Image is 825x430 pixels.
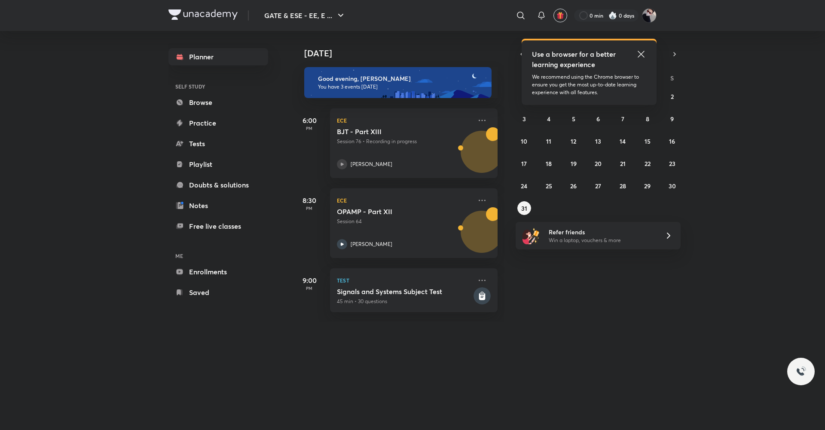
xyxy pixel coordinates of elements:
button: August 12, 2025 [567,134,581,148]
button: August 17, 2025 [517,157,531,170]
button: August 30, 2025 [665,179,679,193]
abbr: August 3, 2025 [522,115,526,123]
p: [PERSON_NAME] [351,160,392,168]
button: August 6, 2025 [591,112,605,126]
button: August 19, 2025 [567,157,581,170]
a: Planner [168,48,268,65]
abbr: August 4, 2025 [547,115,550,123]
p: PM [292,286,327,291]
a: Enrollments [168,263,268,280]
abbr: August 30, 2025 [669,182,676,190]
h5: 9:00 [292,275,327,286]
a: Company Logo [168,9,238,22]
p: ECE [337,195,472,206]
abbr: August 7, 2025 [621,115,624,123]
p: We recommend using the Chrome browser to ensure you get the most up-to-date learning experience w... [532,73,646,96]
a: Practice [168,114,268,132]
p: 45 min • 30 questions [337,298,472,305]
img: Avatar [461,135,502,177]
button: August 24, 2025 [517,179,531,193]
abbr: August 5, 2025 [572,115,575,123]
button: August 25, 2025 [542,179,556,193]
abbr: August 2, 2025 [671,92,674,101]
button: August 29, 2025 [641,179,654,193]
abbr: August 22, 2025 [645,160,651,168]
a: Doubts & solutions [168,176,268,193]
abbr: August 12, 2025 [571,137,576,145]
h6: SELF STUDY [168,79,268,94]
abbr: August 18, 2025 [546,160,552,168]
abbr: August 13, 2025 [595,137,601,145]
a: Playlist [168,156,268,173]
button: August 5, 2025 [567,112,581,126]
abbr: August 29, 2025 [644,182,651,190]
abbr: August 6, 2025 [596,115,600,123]
abbr: August 28, 2025 [620,182,626,190]
abbr: August 20, 2025 [595,160,602,168]
img: ttu [796,366,806,377]
p: [PERSON_NAME] [351,240,392,248]
abbr: August 9, 2025 [670,115,674,123]
p: You have 3 events [DATE] [318,83,484,90]
button: August 23, 2025 [665,157,679,170]
abbr: August 31, 2025 [521,204,527,212]
h5: BJT - Part XIII [337,127,444,136]
img: Ashutosh Tripathi [642,8,657,23]
a: Saved [168,284,268,301]
button: August 4, 2025 [542,112,556,126]
abbr: August 21, 2025 [620,160,626,168]
abbr: August 8, 2025 [646,115,649,123]
img: streak [608,11,617,20]
abbr: August 25, 2025 [546,182,552,190]
abbr: August 19, 2025 [571,160,577,168]
p: Win a laptop, vouchers & more [549,236,654,244]
h5: OPAMP - Part XII [337,207,444,216]
a: Tests [168,135,268,152]
button: August 20, 2025 [591,157,605,170]
button: August 14, 2025 [616,134,629,148]
img: Company Logo [168,9,238,20]
p: Session 76 • Recording in progress [337,138,472,145]
button: August 7, 2025 [616,112,629,126]
button: avatar [553,9,567,22]
button: August 26, 2025 [567,179,581,193]
abbr: August 16, 2025 [669,137,675,145]
p: ECE [337,115,472,126]
h5: Signals and Systems Subject Test [337,287,472,296]
abbr: August 23, 2025 [669,160,675,168]
h5: Use a browser for a better learning experience [532,49,617,70]
p: Session 64 [337,218,472,225]
button: August 11, 2025 [542,134,556,148]
button: GATE & ESE - EE, E ... [259,7,351,24]
h5: 6:00 [292,115,327,126]
abbr: August 15, 2025 [645,137,651,145]
abbr: August 10, 2025 [521,137,527,145]
abbr: August 17, 2025 [521,160,527,168]
img: evening [304,67,492,98]
button: August 16, 2025 [665,134,679,148]
img: referral [522,227,540,244]
button: August 21, 2025 [616,157,629,170]
abbr: August 11, 2025 [546,137,551,145]
button: August 8, 2025 [641,112,654,126]
button: August 15, 2025 [641,134,654,148]
h4: [DATE] [304,48,506,58]
p: Test [337,275,472,286]
abbr: August 27, 2025 [595,182,601,190]
button: August 27, 2025 [591,179,605,193]
button: August 10, 2025 [517,134,531,148]
p: PM [292,126,327,131]
button: August 3, 2025 [517,112,531,126]
abbr: August 14, 2025 [620,137,626,145]
img: avatar [556,12,564,19]
img: Avatar [461,215,502,257]
a: Browse [168,94,268,111]
button: August 18, 2025 [542,157,556,170]
abbr: August 26, 2025 [570,182,577,190]
h6: Refer friends [549,227,654,236]
a: Notes [168,197,268,214]
button: August 2, 2025 [665,89,679,103]
h6: Good evening, [PERSON_NAME] [318,75,484,83]
button: August 22, 2025 [641,157,654,170]
abbr: August 24, 2025 [521,182,527,190]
